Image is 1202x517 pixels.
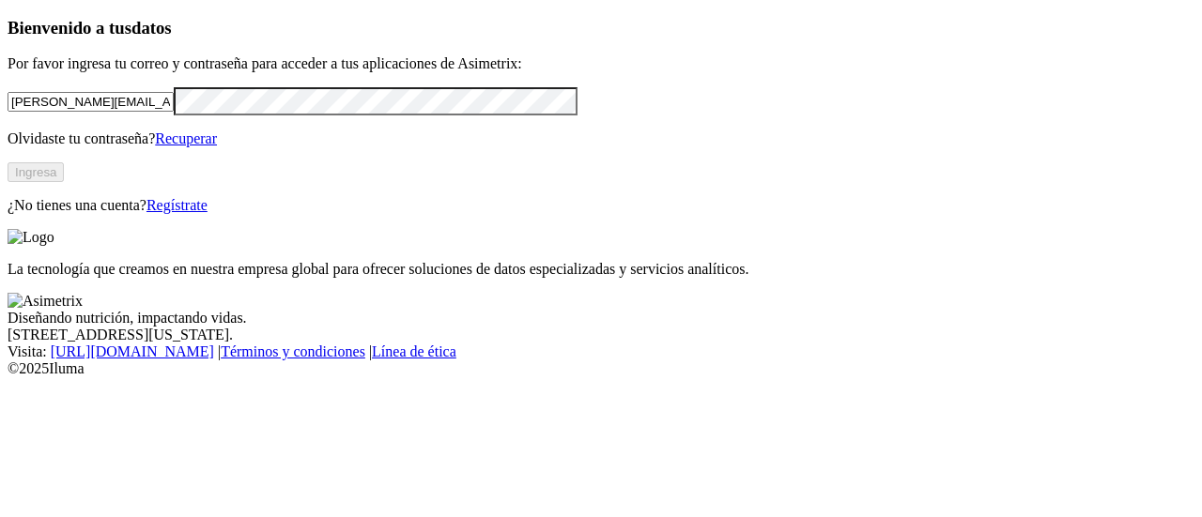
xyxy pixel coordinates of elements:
[51,343,214,359] a: [URL][DOMAIN_NAME]
[8,92,174,112] input: Tu correo
[8,327,1194,343] div: [STREET_ADDRESS][US_STATE].
[8,343,1194,360] div: Visita : | |
[8,55,1194,72] p: Por favor ingresa tu correo y contraseña para acceder a tus aplicaciones de Asimetrix:
[155,130,217,146] a: Recuperar
[372,343,456,359] a: Línea de ética
[8,130,1194,147] p: Olvidaste tu contraseña?
[8,261,1194,278] p: La tecnología que creamos en nuestra empresa global para ofrecer soluciones de datos especializad...
[8,229,54,246] img: Logo
[8,360,1194,377] div: © 2025 Iluma
[221,343,365,359] a: Términos y condiciones
[8,162,64,182] button: Ingresa
[131,18,172,38] span: datos
[146,197,208,213] a: Regístrate
[8,197,1194,214] p: ¿No tienes una cuenta?
[8,18,1194,38] h3: Bienvenido a tus
[8,293,83,310] img: Asimetrix
[8,310,1194,327] div: Diseñando nutrición, impactando vidas.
